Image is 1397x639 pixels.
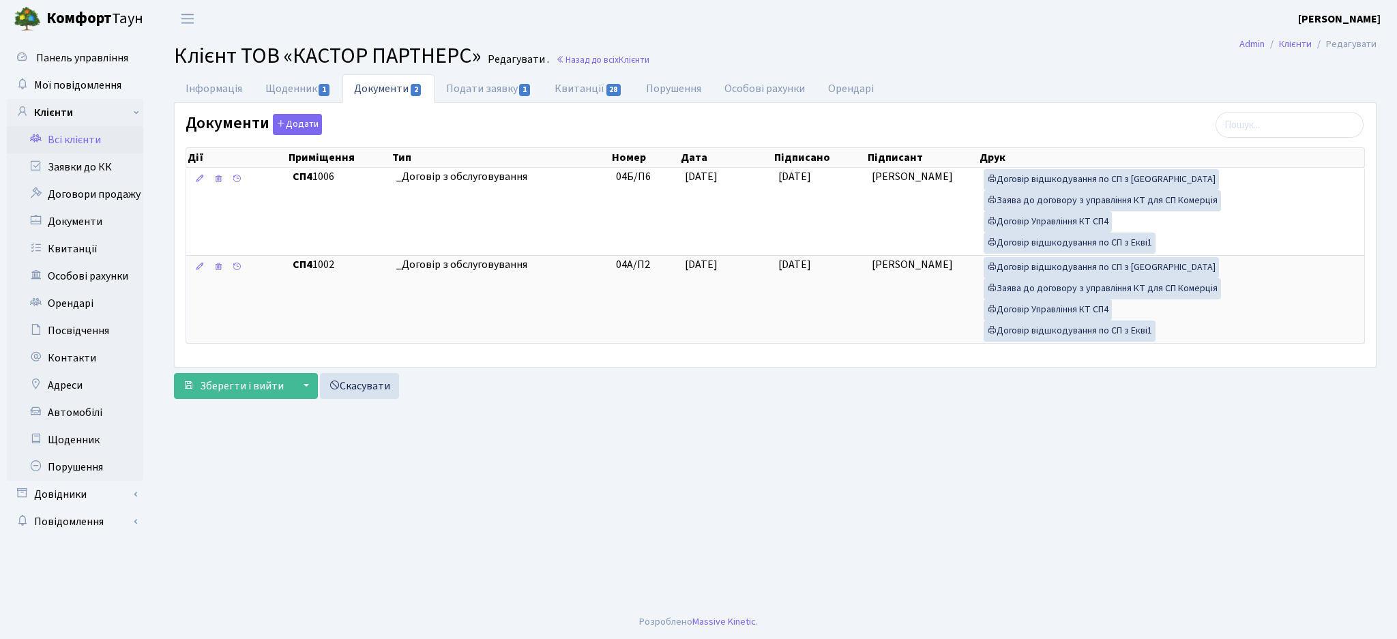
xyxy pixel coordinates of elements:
span: Клієнти [619,53,649,66]
span: Панель управління [36,50,128,65]
input: Пошук... [1216,112,1364,138]
a: Контакти [7,344,143,372]
a: Адреси [7,372,143,399]
span: [DATE] [778,169,811,184]
th: Номер [611,148,680,167]
a: Орендарі [7,290,143,317]
div: Розроблено . [639,614,758,629]
a: Назад до всіхКлієнти [556,53,649,66]
a: Щоденник [254,74,342,103]
a: Особові рахунки [7,263,143,290]
a: Довідники [7,481,143,508]
a: Орендарі [817,74,885,103]
a: Massive Kinetic [692,614,756,629]
span: 1 [519,84,530,96]
th: Підписано [773,148,866,167]
a: Договір відшкодування по СП з Екві1 [984,233,1156,254]
span: [PERSON_NAME] [872,169,953,184]
span: 2 [411,84,422,96]
a: Admin [1239,37,1265,51]
a: Порушення [7,454,143,481]
b: [PERSON_NAME] [1298,12,1381,27]
a: Автомобілі [7,399,143,426]
button: Документи [273,114,322,135]
span: Таун [46,8,143,31]
a: Інформація [174,74,254,103]
a: Клієнти [1279,37,1312,51]
a: Договір відшкодування по СП з [GEOGRAPHIC_DATA] [984,257,1219,278]
a: Договори продажу [7,181,143,208]
th: Дії [186,148,287,167]
small: Редагувати . [485,53,549,66]
a: Панель управління [7,44,143,72]
span: 04А/П2 [616,257,650,272]
label: Документи [186,114,322,135]
span: Зберегти і вийти [200,378,284,393]
button: Переключити навігацію [171,8,205,30]
a: Щоденник [7,426,143,454]
th: Підписант [866,148,978,167]
b: СП4 [293,169,312,184]
th: Друк [978,148,1364,167]
a: Мої повідомлення [7,72,143,99]
a: Порушення [634,74,713,103]
a: Всі клієнти [7,126,143,153]
a: Повідомлення [7,508,143,535]
span: [DATE] [685,257,718,272]
a: Скасувати [320,373,399,399]
th: Приміщення [287,148,391,167]
a: Договір Управління КТ СП4 [984,211,1112,233]
a: Заява до договору з управління КТ для СП Комерція [984,190,1221,211]
a: Документи [7,208,143,235]
a: Подати заявку [435,74,543,103]
span: [DATE] [778,257,811,272]
span: 1006 [293,169,385,185]
span: 1002 [293,257,385,273]
span: _Договір з обслуговування [396,169,604,185]
span: [PERSON_NAME] [872,257,953,272]
span: Мої повідомлення [34,78,121,93]
span: 1 [319,84,329,96]
nav: breadcrumb [1219,30,1397,59]
a: Заявки до КК [7,153,143,181]
a: Клієнти [7,99,143,126]
b: СП4 [293,257,312,272]
span: [DATE] [685,169,718,184]
a: [PERSON_NAME] [1298,11,1381,27]
span: 04Б/П6 [616,169,651,184]
b: Комфорт [46,8,112,29]
a: Додати [269,112,322,136]
a: Документи [342,74,434,103]
img: logo.png [14,5,41,33]
span: 28 [606,84,621,96]
a: Договір відшкодування по СП з [GEOGRAPHIC_DATA] [984,169,1219,190]
th: Тип [391,148,610,167]
th: Дата [679,148,773,167]
a: Договір відшкодування по СП з Екві1 [984,321,1156,342]
span: _Договір з обслуговування [396,257,604,273]
a: Квитанції [543,74,634,103]
span: Клієнт ТОВ «КАСТОР ПАРТНЕРС» [174,40,481,72]
a: Заява до договору з управління КТ для СП Комерція [984,278,1221,299]
a: Договір Управління КТ СП4 [984,299,1112,321]
a: Квитанції [7,235,143,263]
button: Зберегти і вийти [174,373,293,399]
a: Посвідчення [7,317,143,344]
li: Редагувати [1312,37,1377,52]
a: Особові рахунки [713,74,817,103]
